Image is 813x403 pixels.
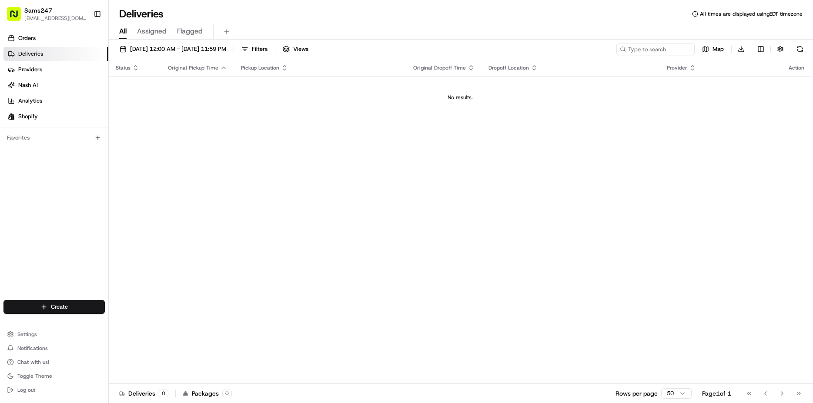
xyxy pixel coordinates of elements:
button: Create [3,300,105,314]
div: Page 1 of 1 [702,389,731,398]
a: Orders [3,31,108,45]
span: All times are displayed using EDT timezone [700,10,803,17]
span: Providers [18,66,42,73]
div: Deliveries [119,389,168,398]
span: Orders [18,34,36,42]
button: Views [279,43,312,55]
div: No results. [112,94,808,101]
span: Shopify [18,113,38,120]
button: Log out [3,384,105,396]
button: Map [698,43,728,55]
span: All [119,26,127,37]
button: Sams247[EMAIL_ADDRESS][DOMAIN_NAME] [3,3,90,24]
button: Sams247 [24,6,52,15]
a: Shopify [3,110,108,123]
span: Original Dropoff Time [413,64,466,71]
div: Favorites [3,131,105,145]
span: Chat with us! [17,359,49,366]
a: Providers [3,63,108,77]
a: Nash AI [3,78,108,92]
input: Type to search [616,43,695,55]
button: Toggle Theme [3,370,105,382]
span: Assigned [137,26,167,37]
span: Status [116,64,130,71]
span: Create [51,303,68,311]
span: Log out [17,386,35,393]
span: Views [293,45,308,53]
h1: Deliveries [119,7,164,21]
span: [DATE] 12:00 AM - [DATE] 11:59 PM [130,45,226,53]
span: Toggle Theme [17,373,52,380]
span: Deliveries [18,50,43,58]
div: Packages [183,389,232,398]
button: Filters [238,43,271,55]
span: Pickup Location [241,64,279,71]
img: Shopify logo [8,113,15,120]
span: Original Pickup Time [168,64,218,71]
span: Provider [667,64,687,71]
span: Map [713,45,724,53]
button: Settings [3,328,105,340]
span: Analytics [18,97,42,105]
div: Action [789,64,804,71]
span: Flagged [177,26,203,37]
span: Filters [252,45,268,53]
button: [EMAIL_ADDRESS][DOMAIN_NAME] [24,15,87,22]
a: Deliveries [3,47,108,61]
button: Refresh [794,43,806,55]
span: Dropoff Location [488,64,529,71]
button: [DATE] 12:00 AM - [DATE] 11:59 PM [116,43,230,55]
div: 0 [159,390,168,397]
span: Nash AI [18,81,38,89]
a: Analytics [3,94,108,108]
span: Settings [17,331,37,338]
div: 0 [222,390,232,397]
span: Notifications [17,345,48,352]
p: Rows per page [616,389,658,398]
button: Chat with us! [3,356,105,368]
button: Notifications [3,342,105,354]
